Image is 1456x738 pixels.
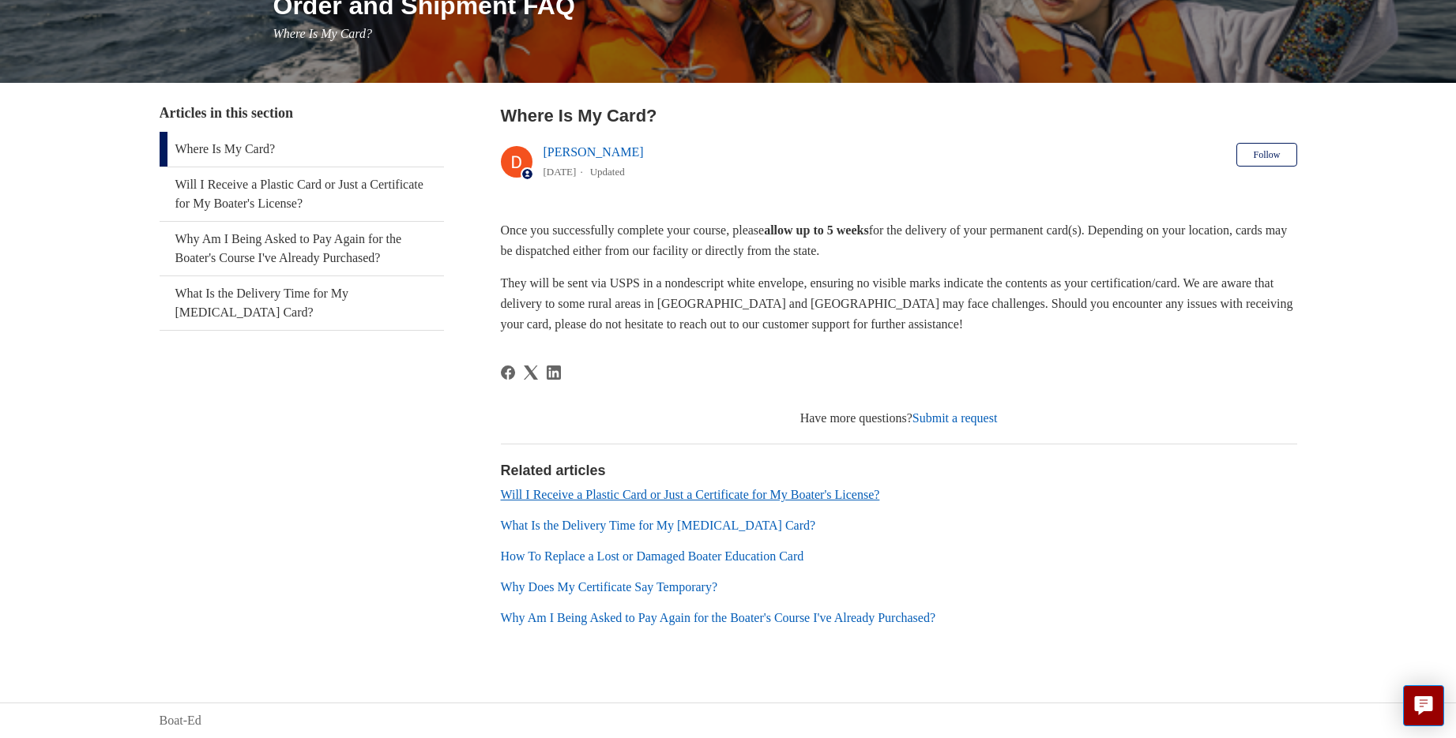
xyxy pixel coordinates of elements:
svg: Share this page on Facebook [501,365,515,380]
h2: Related articles [501,460,1297,481]
a: Facebook [501,365,515,380]
a: Will I Receive a Plastic Card or Just a Certificate for My Boater's License? [501,488,880,501]
a: Why Does My Certificate Say Temporary? [501,580,718,594]
a: Where Is My Card? [160,132,444,167]
div: Have more questions? [501,409,1297,428]
p: They will be sent via USPS in a nondescript white envelope, ensuring no visible marks indicate th... [501,273,1297,334]
a: What Is the Delivery Time for My [MEDICAL_DATA] Card? [501,519,816,532]
a: Boat-Ed [160,711,201,730]
a: LinkedIn [547,365,561,380]
a: How To Replace a Lost or Damaged Boater Education Card [501,549,804,563]
a: Why Am I Being Asked to Pay Again for the Boater's Course I've Already Purchased? [160,222,444,275]
button: Live chat [1403,685,1444,726]
p: Once you successfully complete your course, please for the delivery of your permanent card(s). De... [501,220,1297,260]
svg: Share this page on X Corp [524,365,538,380]
a: Submit a request [912,411,998,425]
a: X Corp [524,365,538,380]
button: Follow Article [1236,143,1296,167]
span: Articles in this section [160,105,293,121]
a: [PERSON_NAME] [544,145,644,159]
h2: Where Is My Card? [501,103,1297,129]
a: What Is the Delivery Time for My [MEDICAL_DATA] Card? [160,276,444,330]
span: Where Is My Card? [273,27,372,40]
a: Why Am I Being Asked to Pay Again for the Boater's Course I've Already Purchased? [501,611,936,624]
a: Will I Receive a Plastic Card or Just a Certificate for My Boater's License? [160,167,444,221]
svg: Share this page on LinkedIn [547,365,561,380]
li: Updated [590,166,625,178]
time: 04/15/2024, 17:31 [544,166,577,178]
strong: allow up to 5 weeks [764,223,868,237]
